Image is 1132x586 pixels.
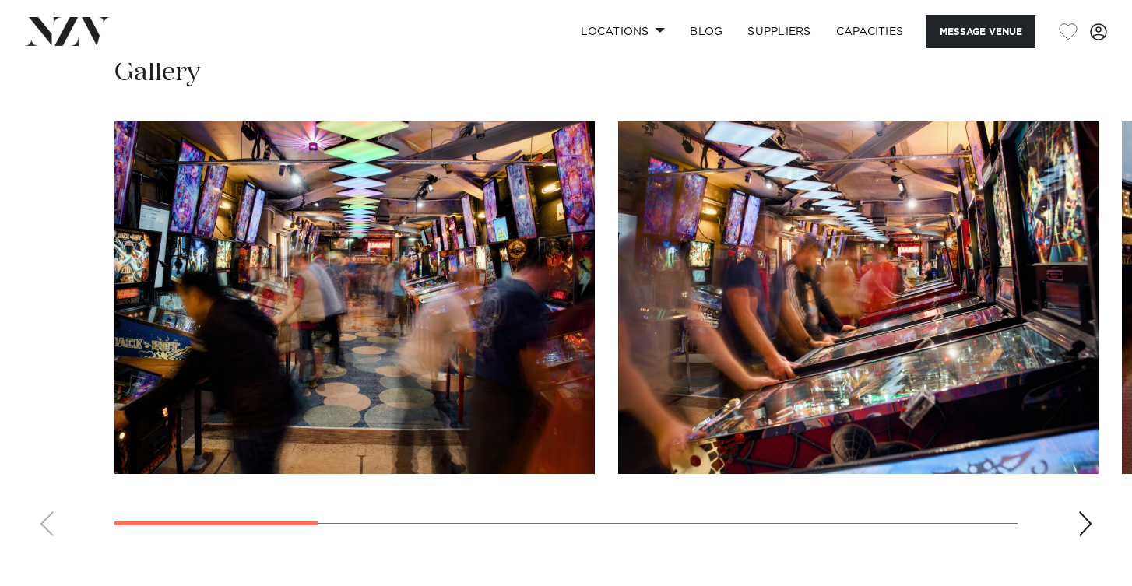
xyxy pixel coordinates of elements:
[677,15,735,48] a: BLOG
[568,15,677,48] a: Locations
[114,121,595,474] swiper-slide: 1 / 8
[735,15,823,48] a: SUPPLIERS
[25,17,110,45] img: nzv-logo.png
[114,55,200,90] h2: Gallery
[824,15,916,48] a: Capacities
[926,15,1035,48] button: Message Venue
[618,121,1099,474] swiper-slide: 2 / 8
